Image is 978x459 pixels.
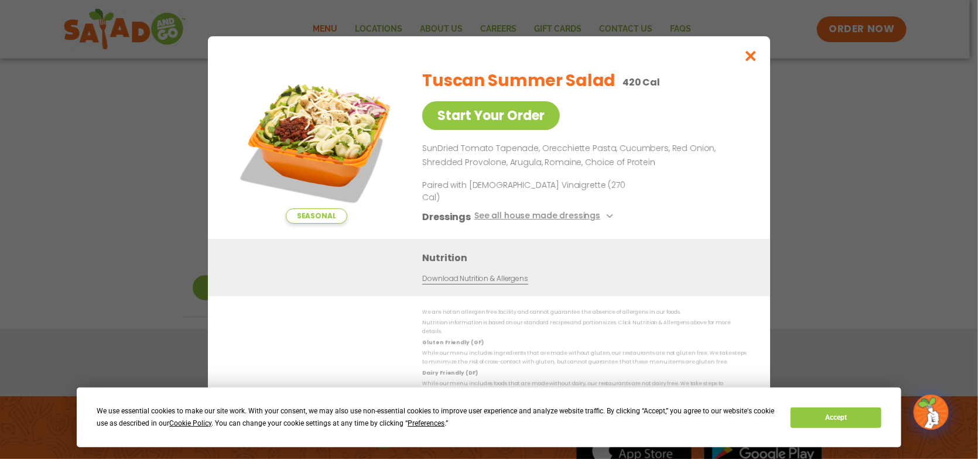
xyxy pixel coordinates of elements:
h3: Nutrition [422,251,753,265]
strong: Dairy Friendly (DF) [422,369,477,376]
button: See all house made dressings [474,210,617,224]
span: Cookie Policy [169,419,211,427]
img: wpChatIcon [915,396,948,429]
p: While our menu includes foods that are made without dairy, our restaurants are not dairy free. We... [422,379,747,398]
h3: Dressings [422,210,471,224]
img: Featured product photo for Tuscan Summer Salad [234,60,398,224]
div: We use essential cookies to make our site work. With your consent, we may also use non-essential ... [97,405,777,430]
p: Paired with [DEMOGRAPHIC_DATA] Vinaigrette (270 Cal) [422,179,639,204]
p: SunDried Tomato Tapenade, Orecchiette Pasta, Cucumbers, Red Onion, Shredded Provolone, Arugula, R... [422,142,742,170]
p: We are not an allergen free facility and cannot guarantee the absence of allergens in our foods. [422,308,747,317]
p: Nutrition information is based on our standard recipes and portion sizes. Click Nutrition & Aller... [422,318,747,337]
p: While our menu includes ingredients that are made without gluten, our restaurants are not gluten ... [422,349,747,367]
strong: Gluten Friendly (GF) [422,339,483,346]
a: Download Nutrition & Allergens [422,273,528,285]
span: Preferences [408,419,444,427]
button: Accept [791,407,881,428]
h2: Tuscan Summer Salad [422,68,615,93]
div: Cookie Consent Prompt [77,388,901,447]
span: Seasonal [286,208,347,224]
button: Close modal [732,36,770,76]
p: 420 Cal [623,75,660,90]
a: Start Your Order [422,101,560,130]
